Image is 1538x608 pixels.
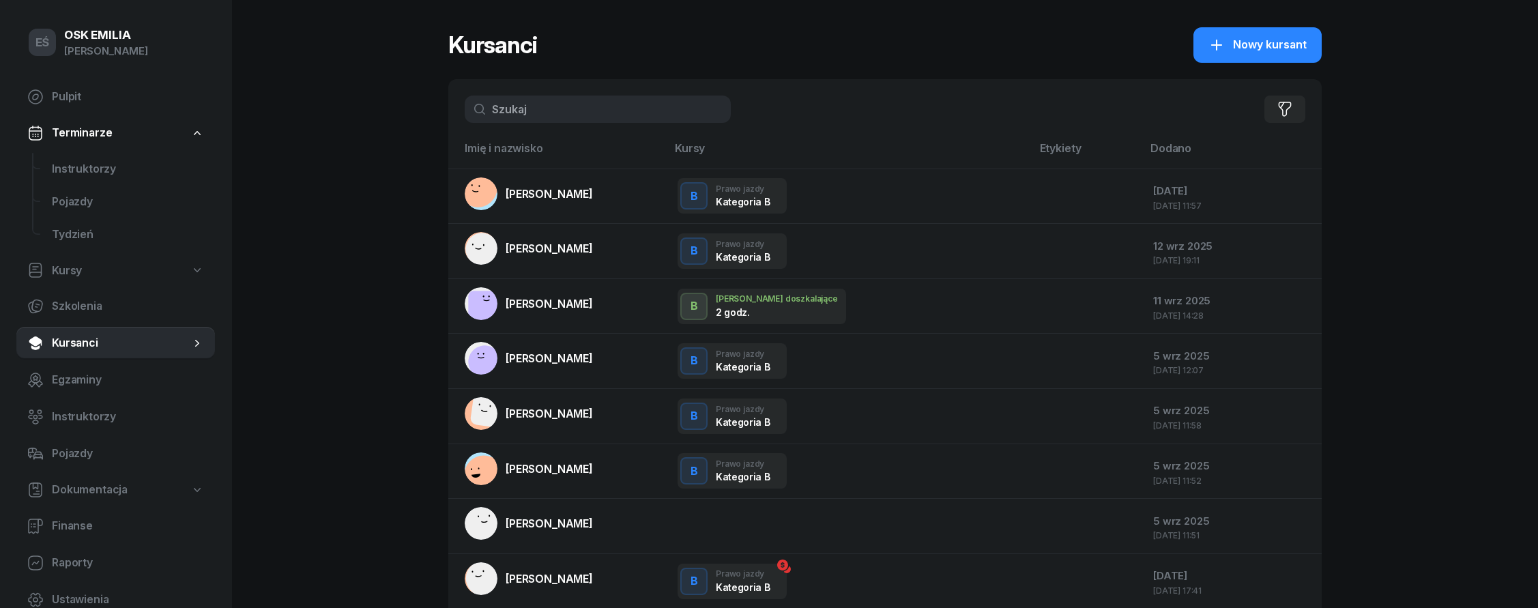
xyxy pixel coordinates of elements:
span: [PERSON_NAME] [506,572,593,585]
div: [DATE] 11:57 [1153,201,1311,210]
th: Kursy [667,139,1032,169]
div: B [685,460,703,483]
button: B [680,457,708,484]
span: Kursy [52,262,82,280]
div: [DATE] [1153,567,1311,585]
span: Dokumentacja [52,481,128,499]
div: 12 wrz 2025 [1153,237,1311,255]
a: Kursy [16,255,215,287]
div: Prawo jazdy [716,459,770,468]
div: Kategoria B [716,196,770,207]
div: B [685,349,703,373]
a: Dokumentacja [16,474,215,506]
a: [PERSON_NAME] [465,397,593,430]
a: Kursanci [16,327,215,360]
span: Kursanci [52,334,190,352]
th: Imię i nazwisko [448,139,667,169]
span: [PERSON_NAME] [506,187,593,201]
button: B [680,293,708,320]
span: Tydzień [52,226,204,244]
div: B [685,570,703,593]
span: Szkolenia [52,298,204,315]
span: Instruktorzy [52,160,204,178]
div: 11 wrz 2025 [1153,292,1311,310]
button: B [680,403,708,430]
button: B [680,182,708,209]
div: Prawo jazdy [716,405,770,414]
a: Egzaminy [16,364,215,396]
span: Pulpit [52,88,204,106]
div: Prawo jazdy [716,349,770,358]
a: [PERSON_NAME] [465,287,593,320]
div: 5 wrz 2025 [1153,512,1311,530]
a: [PERSON_NAME] [465,342,593,375]
div: 5 wrz 2025 [1153,402,1311,420]
a: [PERSON_NAME] [465,562,593,595]
div: [DATE] 12:07 [1153,366,1311,375]
div: 5 wrz 2025 [1153,457,1311,475]
span: Pojazdy [52,193,204,211]
a: Pulpit [16,81,215,113]
input: Szukaj [465,96,731,123]
div: B [685,405,703,428]
span: Terminarze [52,124,112,142]
span: Pojazdy [52,445,204,463]
div: [DATE] [1153,182,1311,200]
h1: Kursanci [448,33,537,57]
div: [DATE] 11:58 [1153,421,1311,430]
a: Pojazdy [16,437,215,470]
button: B [680,237,708,265]
a: [PERSON_NAME] [465,452,593,485]
button: B [680,347,708,375]
div: B [685,240,703,263]
a: [PERSON_NAME] [465,177,593,210]
a: [PERSON_NAME] [465,507,593,540]
a: Finanse [16,510,215,542]
th: Etykiety [1032,139,1142,169]
div: B [685,185,703,208]
div: OSK EMILIA [64,29,148,41]
a: Tydzień [41,218,215,251]
div: Prawo jazdy [716,184,770,193]
button: Nowy kursant [1193,27,1322,63]
span: Egzaminy [52,371,204,389]
span: [PERSON_NAME] [506,462,593,476]
span: Nowy kursant [1233,36,1307,54]
span: [PERSON_NAME] [506,517,593,530]
th: Dodano [1142,139,1322,169]
div: Kategoria B [716,471,770,482]
div: Kategoria B [716,416,770,428]
span: Raporty [52,554,204,572]
a: [PERSON_NAME] [465,232,593,265]
div: Kategoria B [716,581,770,593]
div: [DATE] 11:51 [1153,531,1311,540]
button: B [680,568,708,595]
a: Instruktorzy [16,401,215,433]
div: Kategoria B [716,361,770,373]
div: Kategoria B [716,251,770,263]
a: Szkolenia [16,290,215,323]
div: [DATE] 11:52 [1153,476,1311,485]
span: Instruktorzy [52,408,204,426]
div: 2 godz. [716,306,787,318]
div: [PERSON_NAME] [64,42,148,60]
div: [DATE] 19:11 [1153,256,1311,265]
div: Prawo jazdy [716,240,770,248]
div: [DATE] 14:28 [1153,311,1311,320]
div: [DATE] 17:41 [1153,586,1311,595]
a: Raporty [16,547,215,579]
a: Instruktorzy [41,153,215,186]
div: 5 wrz 2025 [1153,347,1311,365]
span: [PERSON_NAME] [506,242,593,255]
div: B [685,295,703,318]
span: EŚ [35,37,50,48]
span: [PERSON_NAME] [506,351,593,365]
span: Finanse [52,517,204,535]
a: Terminarze [16,117,215,149]
a: Pojazdy [41,186,215,218]
span: [PERSON_NAME] [506,297,593,310]
div: Prawo jazdy [716,569,770,578]
span: [PERSON_NAME] [506,407,593,420]
div: [PERSON_NAME] doszkalające [716,294,838,303]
